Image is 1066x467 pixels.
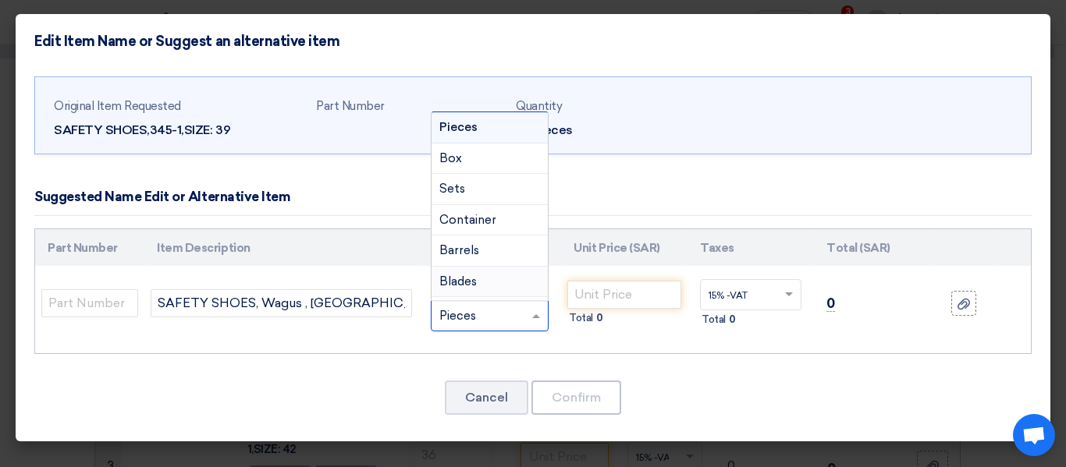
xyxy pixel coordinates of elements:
[826,295,835,311] font: 0
[151,289,412,317] input: Add Item Description
[465,390,508,405] font: Cancel
[439,213,496,227] font: Container
[596,312,603,324] font: 0
[531,380,621,415] button: Confirm
[700,279,801,310] ng-select: VAT
[552,390,601,405] font: Confirm
[700,241,734,255] font: Taxes
[516,99,562,113] font: Quantity
[826,241,890,255] font: Total (SAR)
[34,189,290,204] font: Suggested Name Edit or Alternative Item
[54,99,181,113] font: Original Item Requested
[702,313,726,325] font: Total
[439,243,479,257] font: Barrels
[574,241,659,255] font: Unit Price (SAR)
[48,241,118,255] font: Part Number
[516,122,573,137] font: 24 Pieces
[439,309,476,323] font: Pieces
[439,151,462,165] font: Box
[1013,414,1055,456] a: Open chat
[34,33,339,50] font: Edit Item Name or Suggest an alternative item
[41,289,138,317] input: Part Number
[445,380,528,415] button: Cancel
[157,241,250,255] font: Item Description
[439,120,478,134] font: Pieces
[569,312,593,324] font: Total
[567,281,681,309] input: Unit Price
[439,182,465,196] font: Sets
[729,313,736,325] font: 0
[54,122,230,137] font: SAFETY SHOES,345-1,SIZE: 39
[439,274,477,288] font: Blades
[316,99,385,113] font: Part Number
